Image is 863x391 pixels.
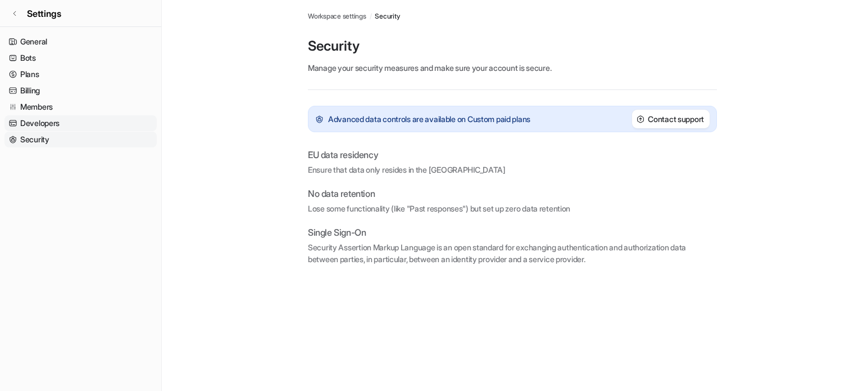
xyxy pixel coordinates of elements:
a: Billing [4,83,157,98]
a: Security [375,11,399,21]
p: Security Assertion Markup Language is an open standard for exchanging authentication and authoriz... [308,241,717,265]
h2: Contact support [648,113,704,125]
p: Ensure that data only resides in the [GEOGRAPHIC_DATA] [308,164,717,176]
a: Bots [4,50,157,66]
p: EU data residency [308,148,378,161]
p: Manage your security measures and make sure your account is secure. [308,62,717,74]
p: Single Sign-On [308,226,717,239]
span: / [370,11,372,21]
a: Workspace settings [308,11,366,21]
span: Settings [27,7,61,20]
a: General [4,34,157,50]
a: Developers [4,115,157,131]
button: Contact support [632,110,710,128]
a: Security [4,132,157,147]
p: No data retention [308,187,717,200]
p: Advanced data controls are available on Custom paid plans [328,113,530,125]
p: Security [308,37,717,55]
a: Plans [4,66,157,82]
p: Lose some functionality (like "Past responses") but set up zero data retention [308,203,717,214]
a: Members [4,99,157,115]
